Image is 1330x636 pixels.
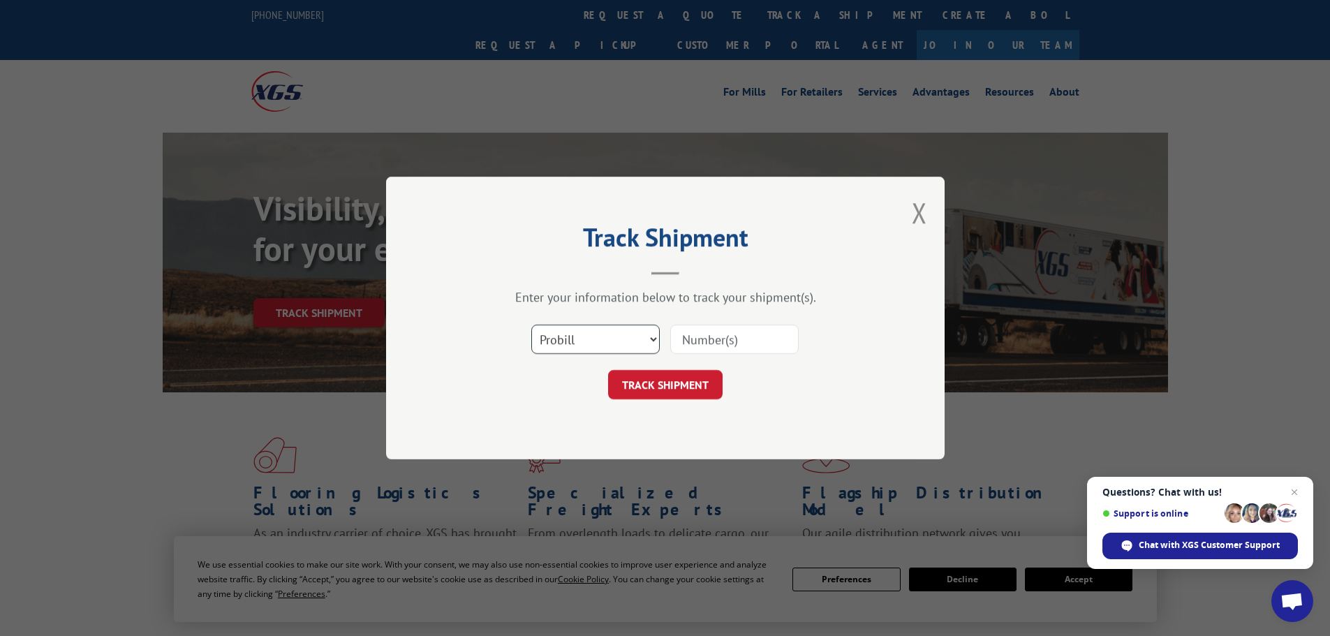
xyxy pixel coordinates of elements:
[670,325,799,354] input: Number(s)
[1102,487,1298,498] span: Questions? Chat with us!
[1102,533,1298,559] div: Chat with XGS Customer Support
[456,228,875,254] h2: Track Shipment
[912,194,927,231] button: Close modal
[1102,508,1220,519] span: Support is online
[608,370,723,399] button: TRACK SHIPMENT
[1271,580,1313,622] div: Open chat
[456,289,875,305] div: Enter your information below to track your shipment(s).
[1286,484,1303,501] span: Close chat
[1139,539,1280,552] span: Chat with XGS Customer Support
